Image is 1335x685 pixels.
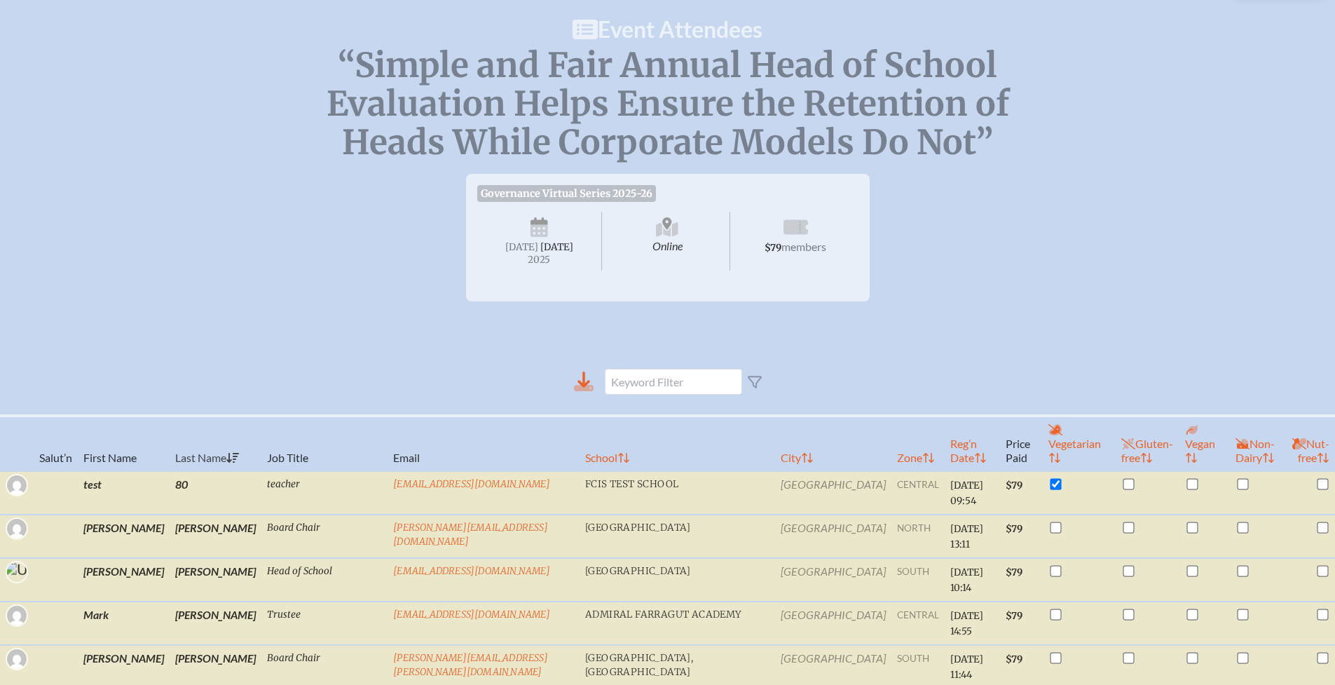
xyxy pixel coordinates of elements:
th: Zone [891,416,945,471]
th: Salut’n [34,416,78,471]
img: User Avatar [1,559,44,597]
span: [DATE] 10:14 [950,567,983,594]
img: Gravatar [7,649,27,669]
span: “Simple and Fair Annual Head of School Evaluation Helps Ensure the Retention of Heads While Corpo... [327,44,1009,163]
td: Board Chair [261,515,388,558]
td: south [891,558,945,602]
th: Job Title [261,416,388,471]
td: [PERSON_NAME] [78,558,170,602]
td: [PERSON_NAME] [170,515,261,558]
td: [GEOGRAPHIC_DATA] [775,471,891,515]
th: Email [388,416,580,471]
th: Price Paid [1000,416,1043,471]
a: [EMAIL_ADDRESS][DOMAIN_NAME] [393,478,550,490]
th: Vegetarian [1043,416,1116,471]
img: Gravatar [7,606,27,625]
th: City [775,416,891,471]
span: $79 [1006,480,1022,491]
span: $79 [1006,567,1022,578]
td: [PERSON_NAME] [170,558,261,602]
td: Trustee [261,602,388,645]
span: $79 [1006,610,1022,622]
td: FCIS Test School [580,471,775,515]
td: [GEOGRAPHIC_DATA] [580,558,775,602]
span: Online [605,212,730,271]
div: Download to CSV [574,372,594,392]
th: Vegan [1179,416,1230,471]
th: Gluten-free [1116,416,1180,471]
span: [DATE] 09:54 [950,480,983,507]
span: $79 [1006,653,1022,665]
td: teacher [261,471,388,515]
th: Reg’n Date [945,416,999,471]
span: Governance Virtual Series 2025-26 [477,185,657,202]
span: $79 [765,242,781,254]
td: test [78,471,170,515]
td: [GEOGRAPHIC_DATA] [775,602,891,645]
span: [DATE] [540,241,573,253]
th: Nut-free [1285,416,1335,471]
td: Mark [78,602,170,645]
a: [EMAIL_ADDRESS][DOMAIN_NAME] [393,565,550,577]
span: $79 [1006,523,1022,535]
td: [GEOGRAPHIC_DATA] [775,558,891,602]
td: north [891,515,945,558]
td: [GEOGRAPHIC_DATA] [580,515,775,558]
a: [EMAIL_ADDRESS][DOMAIN_NAME] [393,609,550,620]
td: [GEOGRAPHIC_DATA] [775,515,891,558]
td: [PERSON_NAME] [170,602,261,645]
td: 80 [170,471,261,515]
img: Gravatar [7,519,27,538]
td: Head of School [261,558,388,602]
img: Gravatar [7,475,27,495]
td: Admiral Farragut Academy [580,602,775,645]
span: [DATE] [505,241,538,253]
td: [PERSON_NAME] [78,515,170,558]
th: Non-Dairy [1230,416,1285,471]
span: [DATE] 14:55 [950,610,983,637]
th: First Name [78,416,170,471]
span: members [781,240,826,253]
td: central [891,471,945,515]
span: [DATE] 11:44 [950,653,983,681]
th: School [580,416,775,471]
a: [PERSON_NAME][EMAIL_ADDRESS][DOMAIN_NAME] [393,522,548,548]
span: 2025 [488,255,591,265]
span: [DATE] 13:11 [950,523,983,550]
td: central [891,602,945,645]
input: Keyword Filter [605,369,742,395]
a: [PERSON_NAME][EMAIL_ADDRESS][PERSON_NAME][DOMAIN_NAME] [393,652,548,678]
